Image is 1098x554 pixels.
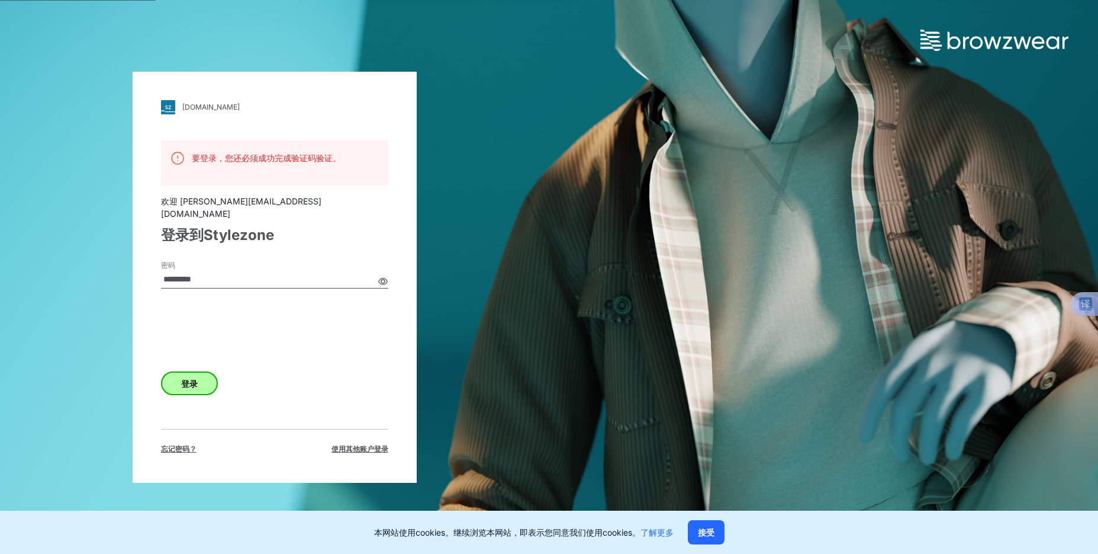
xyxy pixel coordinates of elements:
font: 接受 [698,527,714,537]
font: [DOMAIN_NAME] [182,103,240,111]
font: 忘记密码？ [161,444,197,453]
img: svg+xml;base64,PHN2ZyB3aWR0aD0iMjQiIGhlaWdodD0iMjQiIHZpZXdCb3g9IjAgMCAyNCAyNCIgZmlsbD0ibm9uZSIgeG... [170,151,185,165]
font: 登录 [181,379,198,389]
font: 登录到Stylezone [161,226,274,244]
font: 欢迎 [PERSON_NAME][EMAIL_ADDRESS][DOMAIN_NAME] [161,196,321,219]
img: browzwear-logo.73288ffb.svg [920,30,1068,51]
font: 使用其他账户登录 [331,444,388,453]
font: 本网站使用cookies。继续浏览本网站，即表示您同意我们使用cookies。 [374,527,640,537]
a: 了解更多 [640,527,674,537]
font: 要登录，您还必须成功完成验证码验证。 [192,153,341,163]
button: 登录 [161,372,218,395]
a: [DOMAIN_NAME] [161,100,388,114]
font: 密码 [161,261,175,270]
img: svg+xml;base64,PHN2ZyB3aWR0aD0iMjgiIGhlaWdodD0iMjgiIHZpZXdCb3g9IjAgMCAyOCAyOCIgZmlsbD0ibm9uZSIgeG... [161,100,175,114]
iframe: 验证码 [161,306,341,353]
button: 接受 [688,520,725,545]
